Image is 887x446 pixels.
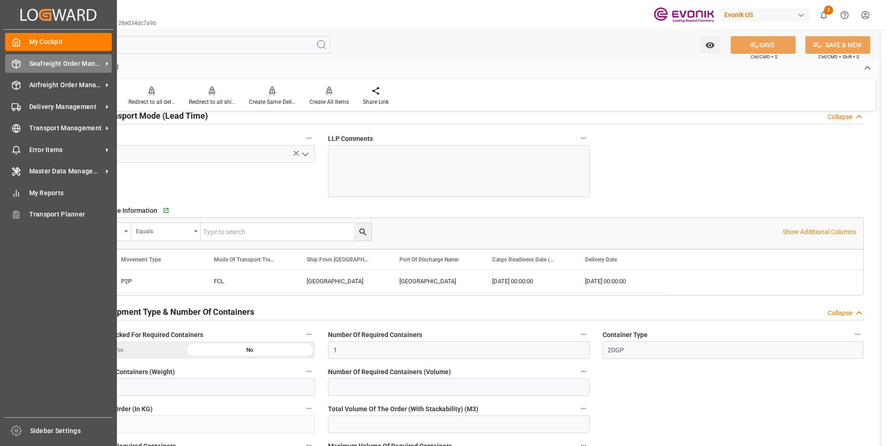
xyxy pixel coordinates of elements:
[388,270,481,292] div: [GEOGRAPHIC_DATA]
[136,225,191,236] div: Equals
[54,306,254,318] h2: Challenging Equipment Type & Number Of Containers
[5,184,112,202] a: My Reports
[203,270,296,292] div: FCL
[54,109,208,122] h2: Challenging Transport Mode (Lead Time)
[5,33,112,51] a: My Cockpit
[29,123,103,133] span: Transport Management
[303,132,315,144] button: Challenge Status
[201,223,372,241] input: Type to search
[363,98,389,106] div: Share Link
[354,223,372,241] button: search button
[492,256,554,263] span: Cargo Readiness Date (Shipping Date)
[309,98,349,106] div: Create All Items
[110,270,203,292] div: P2P
[328,134,373,144] span: LLP Comments
[29,59,103,69] span: Seafreight Order Management
[328,404,478,414] span: Total Volume Of The Order (With Stackability) (M3)
[29,166,103,176] span: Master Data Management
[813,5,834,25] button: show 2 new notifications
[783,227,856,237] p: Show Additional Columns
[54,330,203,340] span: Text Information Checked For Required Containers
[805,36,870,54] button: SAVE & NEW
[818,53,859,60] span: Ctrl/CMD + Shift + S
[578,365,590,377] button: Number Of Required Containers (Volume)
[30,426,113,436] span: Sidebar Settings
[828,112,852,122] div: Collapse
[303,328,315,340] button: Text Information Checked For Required Containers
[578,328,590,340] button: Number Of Required Containers
[5,205,112,223] a: Transport Planner
[129,98,175,106] div: Redirect to all deliveries
[189,98,235,106] div: Redirect to all shipments
[720,8,810,22] div: Evonik US
[578,402,590,414] button: Total Volume Of The Order (With Stackability) (M3)
[328,330,422,340] span: Number Of Required Containers
[751,53,778,60] span: Ctrl/CMD + S
[731,36,796,54] button: SAVE
[824,6,833,15] span: 2
[834,5,855,25] button: Help Center
[574,270,667,292] div: [DATE] 00:00:00
[303,402,315,414] button: Total Weight Of The Order (In KG)
[214,256,276,263] span: Mode Of Transport Translation
[29,145,103,155] span: Error Items
[110,270,667,293] div: Press SPACE to select this row.
[585,256,617,263] span: Delivery Date
[307,256,369,263] span: Ship From [GEOGRAPHIC_DATA]
[29,37,112,47] span: My Cockpit
[720,6,813,24] button: Evonik US
[54,341,185,359] div: Yes
[29,210,112,219] span: Transport Planner
[481,270,574,292] div: [DATE] 00:00:00
[578,132,590,144] button: LLP Comments
[185,341,315,359] div: No
[654,7,714,23] img: Evonik-brand-mark-Deep-Purple-RGB.jpeg_1700498283.jpeg
[29,102,103,112] span: Delivery Management
[29,188,112,198] span: My Reports
[131,223,201,241] button: open menu
[249,98,296,106] div: Create Same Delivery Date
[399,256,458,263] span: Port Of Discharge Name
[296,270,388,292] div: [GEOGRAPHIC_DATA]
[603,330,648,340] span: Container Type
[43,36,330,54] input: Search Fields
[303,365,315,377] button: Number Of Required Containers (Weight)
[852,328,864,340] button: Container Type
[828,308,852,318] div: Collapse
[298,147,312,161] button: open menu
[121,256,161,263] span: Movement Type
[29,80,103,90] span: Airfreight Order Management
[701,36,720,54] button: open menu
[328,367,451,377] span: Number Of Required Containers (Volume)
